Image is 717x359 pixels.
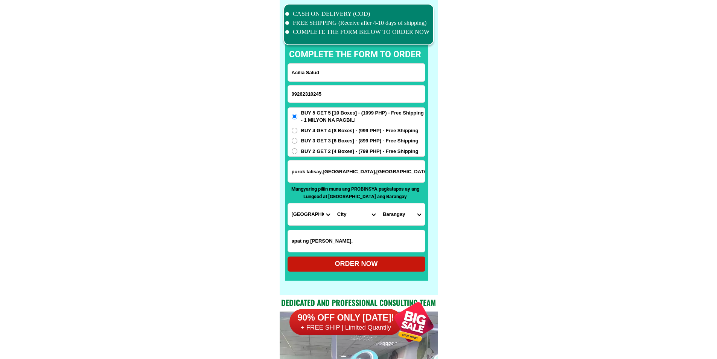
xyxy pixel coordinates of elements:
p: Mangyaring piliin muna ang PROBINSYA pagkatapos ay ang Lungsod at [GEOGRAPHIC_DATA] ang Barangay [288,185,423,200]
input: Input phone_number [288,86,425,102]
input: Input LANDMARKOFLOCATION [288,230,425,252]
li: CASH ON DELIVERY (COD) [285,9,430,18]
input: BUY 3 GET 3 [6 Boxes] - (899 PHP) - Free Shipping [292,138,297,144]
span: BUY 4 GET 4 [8 Boxes] - (999 PHP) - Free Shipping [301,127,419,134]
select: Select district [333,203,379,225]
select: Select commune [379,203,425,225]
span: BUY 2 GET 2 [4 Boxes] - (799 PHP) - Free Shipping [301,148,419,155]
input: BUY 5 GET 5 [10 Boxes] - (1099 PHP) - Free Shipping - 1 MILYON NA PAGBILI [292,114,297,119]
li: FREE SHIPPING (Receive after 4-10 days of shipping) [285,18,430,27]
input: BUY 2 GET 2 [4 Boxes] - (799 PHP) - Free Shipping [292,148,297,154]
input: Input address [288,160,425,182]
h6: 90% OFF ONLY [DATE]! [289,312,402,324]
h2: Dedicated and professional consulting team [280,297,438,308]
div: ORDER NOW [288,259,425,269]
h6: + FREE SHIP | Limited Quantily [289,324,402,332]
input: Input full_name [288,64,425,81]
span: BUY 5 GET 5 [10 Boxes] - (1099 PHP) - Free Shipping - 1 MILYON NA PAGBILI [301,109,425,124]
input: BUY 4 GET 4 [8 Boxes] - (999 PHP) - Free Shipping [292,128,297,133]
p: complete the form to order [282,48,429,61]
select: Select province [288,203,333,225]
span: BUY 3 GET 3 [6 Boxes] - (899 PHP) - Free Shipping [301,137,419,145]
li: COMPLETE THE FORM BELOW TO ORDER NOW [285,27,430,37]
